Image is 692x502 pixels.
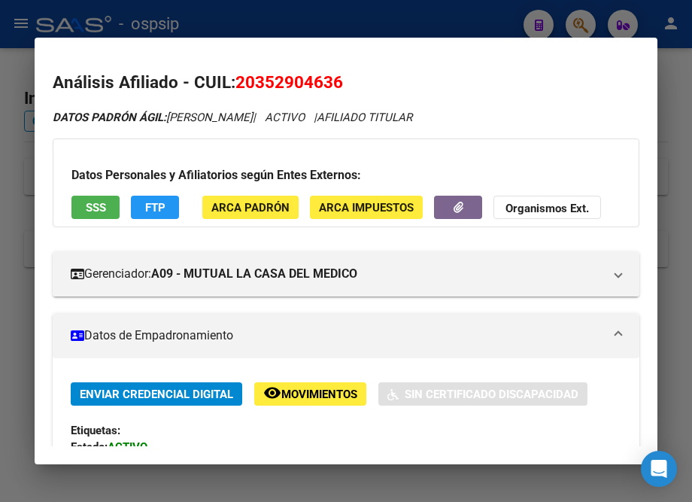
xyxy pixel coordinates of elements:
[405,388,578,401] span: Sin Certificado Discapacidad
[53,70,639,96] h2: Análisis Afiliado - CUIL:
[71,440,108,454] strong: Estado:
[493,196,601,219] button: Organismos Ext.
[263,384,281,402] mat-icon: remove_red_eye
[641,451,677,487] div: Open Intercom Messenger
[53,111,166,124] strong: DATOS PADRÓN ÁGIL:
[71,327,603,345] mat-panel-title: Datos de Empadronamiento
[211,201,290,214] span: ARCA Padrón
[145,201,165,214] span: FTP
[71,166,621,184] h3: Datos Personales y Afiliatorios según Entes Externos:
[53,251,639,297] mat-expansion-panel-header: Gerenciador:A09 - MUTUAL LA CASA DEL MEDICO
[71,424,120,437] strong: Etiquetas:
[505,202,589,215] strong: Organismos Ext.
[53,111,253,124] span: [PERSON_NAME]
[86,201,106,214] span: SSS
[108,440,147,454] strong: ACTIVO
[310,196,423,219] button: ARCA Impuestos
[281,388,357,401] span: Movimientos
[319,201,414,214] span: ARCA Impuestos
[80,388,233,401] span: Enviar Credencial Digital
[71,196,120,219] button: SSS
[254,382,366,406] button: Movimientos
[71,382,242,406] button: Enviar Credencial Digital
[71,265,603,283] mat-panel-title: Gerenciador:
[202,196,299,219] button: ARCA Padrón
[53,313,639,358] mat-expansion-panel-header: Datos de Empadronamiento
[378,382,587,406] button: Sin Certificado Discapacidad
[317,111,412,124] span: AFILIADO TITULAR
[235,72,343,92] span: 20352904636
[151,265,357,283] strong: A09 - MUTUAL LA CASA DEL MEDICO
[53,111,412,124] i: | ACTIVO |
[131,196,179,219] button: FTP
